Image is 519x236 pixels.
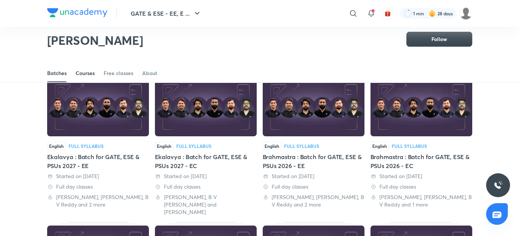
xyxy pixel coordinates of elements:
div: About [142,69,157,77]
div: Brahmastra : Batch for GATE, ESE & PSUs 2026 - EC [370,152,472,170]
div: Full day classes [263,183,364,190]
div: Ekalavya : Batch for GATE, ESE & PSUs 2027 - EC [155,152,257,170]
div: Vishal Soni, Shishir Kumar Das, B V Reddy and 2 more [47,193,149,208]
div: Ekalavya : Batch for GATE, ESE & PSUs 2027 - EE [47,152,149,170]
div: Full day classes [155,183,257,190]
div: Brahmastra : Batch for GATE, ESE & PSUs 2026 - EE [263,152,364,170]
div: Full Syllabus [68,144,104,148]
img: ttu [494,181,503,190]
div: Full Syllabus [176,144,211,148]
a: Company Logo [47,8,107,19]
img: avatar [384,10,391,17]
a: About [142,64,157,82]
div: Brahmastra : Batch for GATE, ESE & PSUs 2026 - EC [370,74,472,216]
img: Thumbnail [370,78,472,136]
a: Batches [47,64,67,82]
div: Vishal Soni, B V Reddy and Aditya Kanwal [155,193,257,216]
span: Follow [431,35,447,43]
a: Free classes [104,64,133,82]
h2: [PERSON_NAME] [47,33,143,48]
img: Palak Tiwari [460,7,472,20]
img: Thumbnail [155,78,257,136]
div: Vishal Soni, Shishir Kumar Das, B V Reddy and 2 more [263,193,364,208]
div: Full Syllabus [284,144,319,148]
div: Free classes [104,69,133,77]
button: GATE & ESE - EE, E ... [126,6,206,21]
img: Thumbnail [263,78,364,136]
div: Courses [76,69,95,77]
div: Ekalavya : Batch for GATE, ESE & PSUs 2027 - EE [47,74,149,216]
div: Vishal Soni, Shishir Kumar Das, B V Reddy and 1 more [370,193,472,208]
span: English [155,142,173,150]
div: Started on 30 Jul 2025 [47,173,149,180]
a: Courses [76,64,95,82]
span: English [263,142,281,150]
div: Started on 30 Jul 2025 [263,173,364,180]
img: streak [428,10,436,17]
button: avatar [382,7,394,19]
img: Company Logo [47,8,107,17]
div: Full day classes [47,183,149,190]
div: Full day classes [370,183,472,190]
div: Brahmastra : Batch for GATE, ESE & PSUs 2026 - EE [263,74,364,216]
div: Started on 30 Jul 2025 [370,173,472,180]
div: Started on 30 Jul 2025 [155,173,257,180]
button: Follow [406,32,472,47]
div: Full Syllabus [392,144,427,148]
div: Ekalavya : Batch for GATE, ESE & PSUs 2027 - EC [155,74,257,216]
div: Batches [47,69,67,77]
span: English [47,142,65,150]
span: English [370,142,389,150]
img: Thumbnail [47,78,149,136]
